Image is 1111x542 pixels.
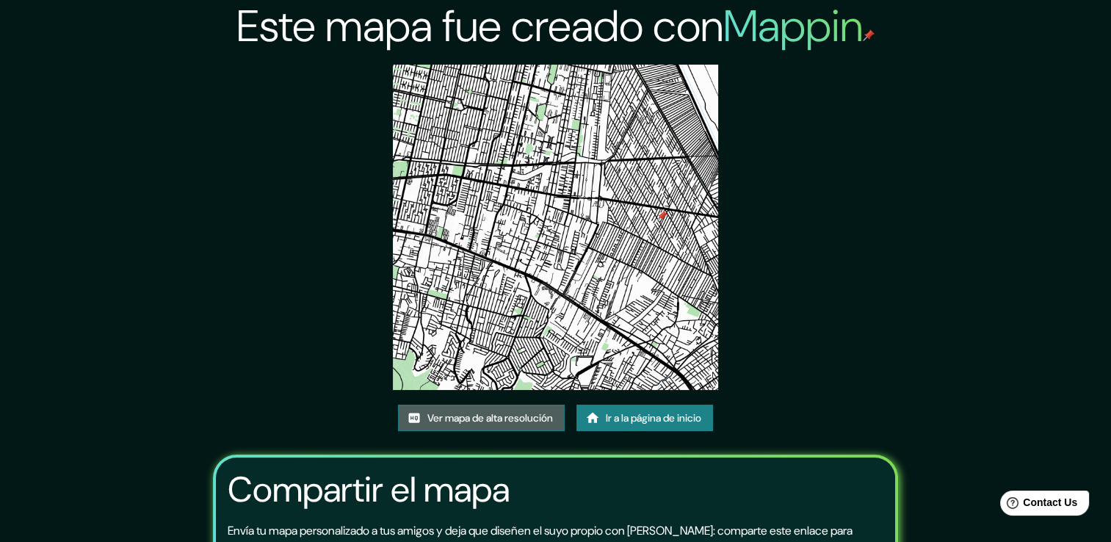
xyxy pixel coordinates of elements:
[228,469,510,510] h3: Compartir el mapa
[863,29,875,41] img: mappin-pin
[427,409,553,427] font: Ver mapa de alta resolución
[576,405,713,432] a: Ir a la página de inicio
[606,409,701,427] font: Ir a la página de inicio
[393,65,718,390] img: created-map
[398,405,565,432] a: Ver mapa de alta resolución
[980,485,1095,526] iframe: Help widget launcher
